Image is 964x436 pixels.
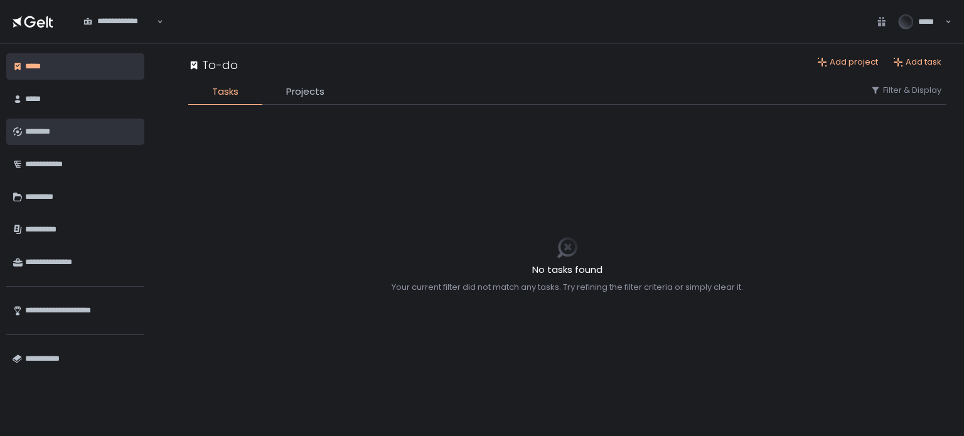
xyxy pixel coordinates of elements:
[212,85,238,99] span: Tasks
[286,85,324,99] span: Projects
[75,9,163,35] div: Search for option
[392,263,743,277] h2: No tasks found
[83,27,156,40] input: Search for option
[893,56,941,68] button: Add task
[817,56,878,68] button: Add project
[188,56,238,73] div: To-do
[392,282,743,293] div: Your current filter did not match any tasks. Try refining the filter criteria or simply clear it.
[870,85,941,96] button: Filter & Display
